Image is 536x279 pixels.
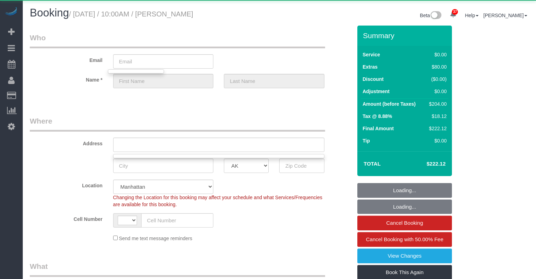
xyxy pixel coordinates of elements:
span: Cancel Booking with 50.00% Fee [366,236,444,242]
input: Cell Number [141,213,214,228]
label: Email [25,54,108,64]
input: City [113,159,214,173]
div: $18.12 [426,113,447,120]
label: Location [25,180,108,189]
div: $80.00 [426,63,447,70]
input: Last Name [224,74,324,88]
a: Beta [420,13,442,18]
label: Service [363,51,380,58]
legend: Who [30,33,325,48]
legend: What [30,261,325,277]
div: ($0.00) [426,76,447,83]
div: $204.00 [426,100,447,107]
input: Email [113,54,214,69]
span: Booking [30,7,69,19]
a: Help [465,13,479,18]
h4: $222.12 [406,161,446,167]
img: Automaid Logo [4,7,18,17]
a: Cancel Booking with 50.00% Fee [357,232,452,247]
label: Name * [25,74,108,83]
span: Changing the Location for this booking may affect your schedule and what Services/Frequencies are... [113,195,322,207]
div: $0.00 [426,88,447,95]
legend: Where [30,116,325,132]
div: $0.00 [426,137,447,144]
label: Final Amount [363,125,394,132]
a: View Changes [357,249,452,263]
input: Zip Code [279,159,324,173]
label: Address [25,138,108,147]
label: Cell Number [25,213,108,223]
span: 37 [452,9,458,15]
a: 37 [446,7,460,22]
strong: Total [364,161,381,167]
label: Adjustment [363,88,390,95]
label: Extras [363,63,378,70]
div: $0.00 [426,51,447,58]
span: Send me text message reminders [119,236,192,241]
label: Amount (before Taxes) [363,100,415,107]
small: / [DATE] / 10:00AM / [PERSON_NAME] [69,10,193,18]
a: Cancel Booking [357,216,452,230]
h3: Summary [363,32,448,40]
label: Tip [363,137,370,144]
label: Tax @ 8.88% [363,113,392,120]
div: $222.12 [426,125,447,132]
input: First Name [113,74,214,88]
label: Discount [363,76,384,83]
a: [PERSON_NAME] [483,13,527,18]
img: New interface [430,11,441,20]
